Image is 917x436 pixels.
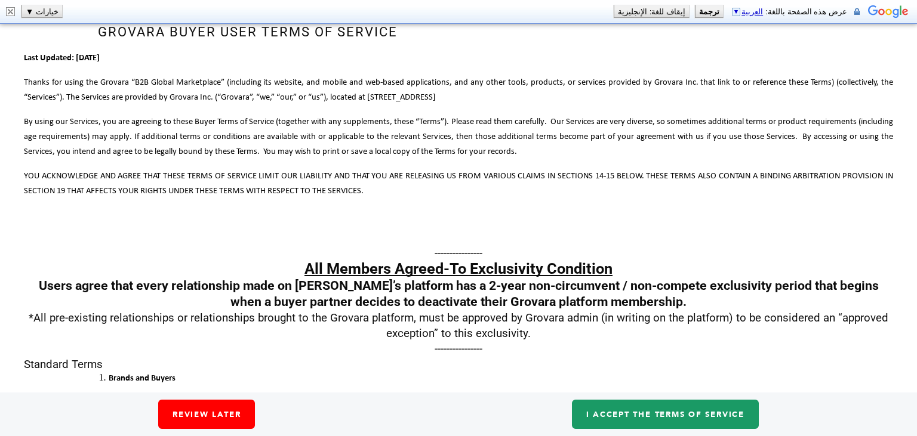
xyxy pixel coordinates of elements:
[6,7,15,16] img: إغلاق
[39,278,879,309] span: Users agree that every relationship made on [PERSON_NAME]’s platform has a 2-year non-circumvent ...
[24,117,893,156] span: By using our Services, you are agreeing to these Buyer Terms of Service (together with any supple...
[741,7,763,16] span: العربية
[24,172,893,196] span: YOU ACKNOWLEDGE AND AGREE THAT THESE TERMS OF SERVICE LIMIT OUR LIABILITY AND THAT YOU ARE RELEAS...
[29,311,888,340] span: *All pre-existing relationships or relationships brought to the Grovara platform, must be approve...
[24,54,100,63] span: Last Updated: [DATE]
[435,342,482,355] span: ----------------
[158,400,255,429] a: Review Later
[868,4,909,21] img: Google ترجمة
[24,78,893,102] span: Thanks for using the Grovara “B2B Global Marketplace” (including its website, and mobile and web-...
[728,7,847,16] span: عرض هذه الصفحة باللغة:
[304,260,613,277] span: All Members Agreed-To Exclusivity Condition
[699,7,719,16] b: ترجمة
[614,5,689,17] button: إيقاف للغة: الإنجليزية
[24,358,103,371] span: Standard Terms
[696,5,723,17] button: ترجمة
[98,24,398,39] span: Grovara Buyer User Terms Of Service
[854,7,860,16] img: سيتم إرسال محتوى هذه الصفحة الآمنة إلى Google لترجمته باستخدام اتصال آمن.
[731,7,763,16] a: العربية
[435,247,482,260] span: ----------------
[572,400,759,429] a: I accept the Terms of Service
[22,5,62,17] button: خيارات ▼
[109,374,176,383] span: Brands and Buyers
